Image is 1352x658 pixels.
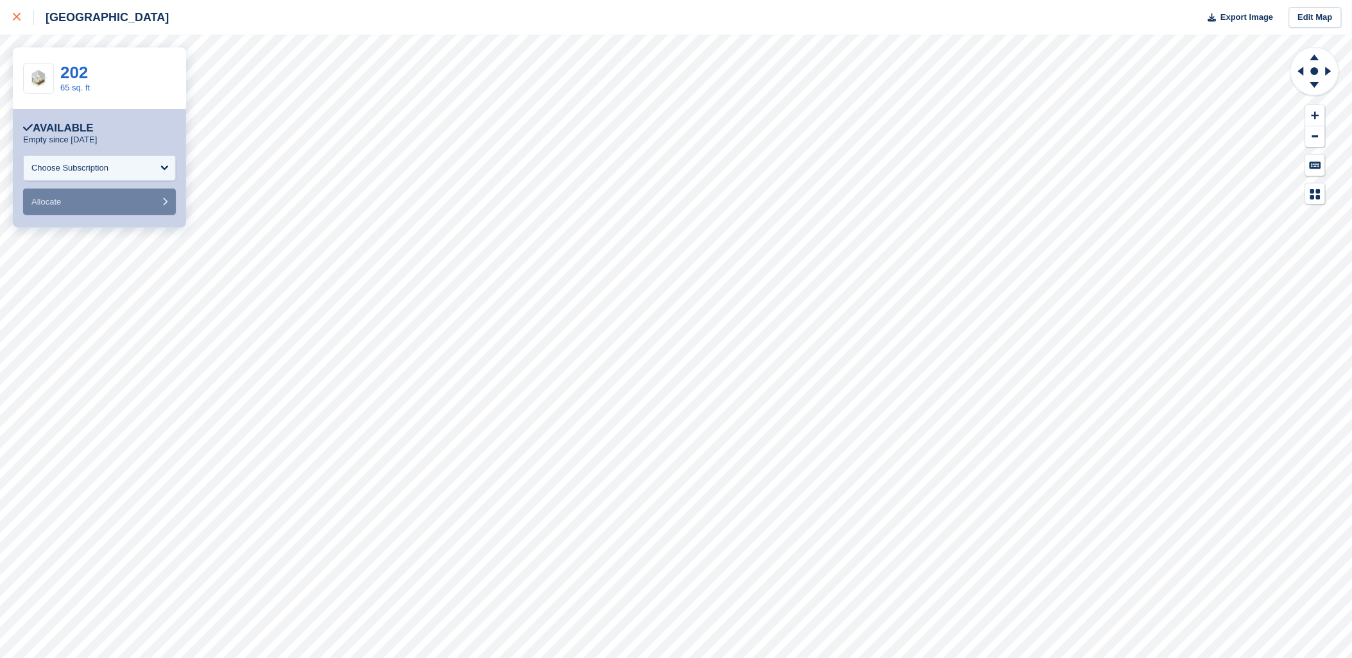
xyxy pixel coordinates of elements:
div: Choose Subscription [31,162,108,174]
button: Keyboard Shortcuts [1306,155,1325,176]
p: Empty since [DATE] [23,135,97,145]
button: Allocate [23,189,176,215]
button: Export Image [1201,7,1274,28]
div: Available [23,122,94,135]
div: [GEOGRAPHIC_DATA] [34,10,169,25]
a: Edit Map [1289,7,1342,28]
span: Allocate [31,197,61,207]
button: Zoom Out [1306,126,1325,148]
span: Export Image [1220,11,1273,24]
button: Map Legend [1306,183,1325,205]
button: Zoom In [1306,105,1325,126]
a: 202 [60,63,88,82]
a: 65 sq. ft [60,83,90,92]
img: SCA-57sqft.jpg [24,68,53,89]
